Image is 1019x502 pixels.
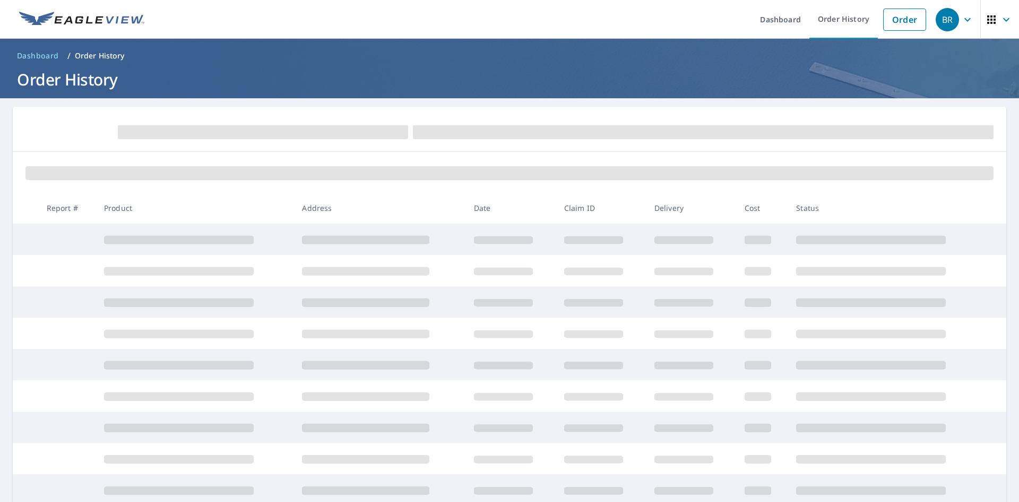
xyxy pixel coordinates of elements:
a: Dashboard [13,47,63,64]
img: EV Logo [19,12,144,28]
th: Report # [38,192,96,224]
th: Delivery [646,192,736,224]
th: Status [788,192,986,224]
div: BR [936,8,959,31]
nav: breadcrumb [13,47,1006,64]
a: Order [883,8,926,31]
th: Claim ID [556,192,646,224]
span: Dashboard [17,50,59,61]
h1: Order History [13,69,1006,90]
th: Address [293,192,465,224]
th: Cost [736,192,788,224]
li: / [67,49,71,62]
th: Date [465,192,556,224]
p: Order History [75,50,125,61]
th: Product [96,192,293,224]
